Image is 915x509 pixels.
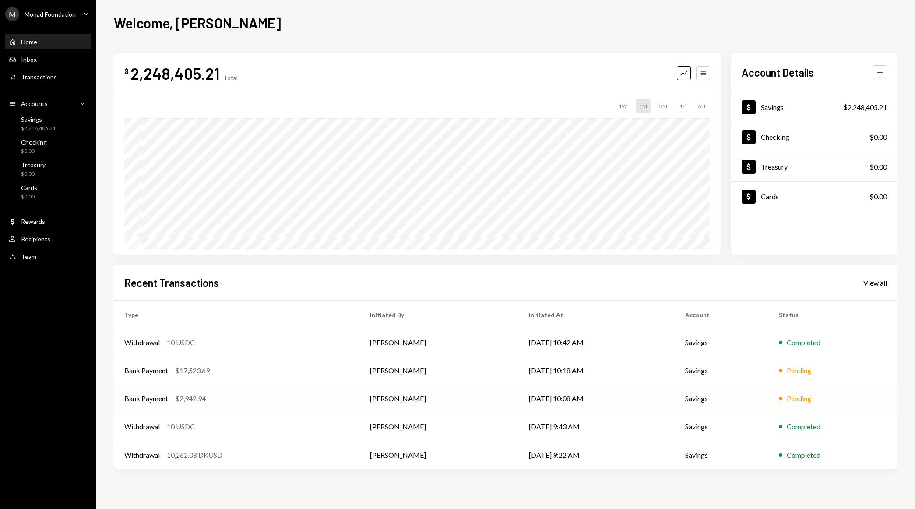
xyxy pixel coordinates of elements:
[518,300,675,329] th: Initiated At
[5,95,91,111] a: Accounts
[124,276,219,290] h2: Recent Transactions
[518,441,675,469] td: [DATE] 9:22 AM
[359,413,518,441] td: [PERSON_NAME]
[124,393,168,404] div: Bank Payment
[869,162,887,172] div: $0.00
[656,99,671,113] div: 3M
[5,113,91,134] a: Savings$2,248,405.21
[5,213,91,229] a: Rewards
[5,248,91,264] a: Team
[676,99,689,113] div: 1Y
[359,385,518,413] td: [PERSON_NAME]
[518,329,675,357] td: [DATE] 10:42 AM
[21,125,56,132] div: $2,248,405.21
[863,279,887,287] div: View all
[21,193,37,201] div: $0.00
[21,38,37,46] div: Home
[5,181,91,202] a: Cards$0.00
[843,102,887,113] div: $2,248,405.21
[114,300,359,329] th: Type
[731,182,897,211] a: Cards$0.00
[869,191,887,202] div: $0.00
[731,152,897,181] a: Treasury$0.00
[21,161,46,169] div: Treasury
[114,14,281,32] h1: Welcome, [PERSON_NAME]
[863,278,887,287] a: View all
[742,65,814,80] h2: Account Details
[5,136,91,157] a: Checking$0.00
[359,357,518,385] td: [PERSON_NAME]
[5,69,91,85] a: Transactions
[5,51,91,67] a: Inbox
[761,133,789,141] div: Checking
[21,218,45,225] div: Rewards
[5,231,91,247] a: Recipients
[124,365,168,376] div: Bank Payment
[761,103,784,111] div: Savings
[694,99,710,113] div: ALL
[124,67,129,76] div: $
[675,357,768,385] td: Savings
[167,450,222,460] div: 10,262.08 DKUSD
[787,421,820,432] div: Completed
[5,159,91,180] a: Treasury$0.00
[21,73,57,81] div: Transactions
[731,92,897,122] a: Savings$2,248,405.21
[21,170,46,178] div: $0.00
[787,450,820,460] div: Completed
[359,441,518,469] td: [PERSON_NAME]
[518,413,675,441] td: [DATE] 9:43 AM
[675,300,768,329] th: Account
[5,7,19,21] div: M
[518,385,675,413] td: [DATE] 10:08 AM
[675,441,768,469] td: Savings
[21,116,56,123] div: Savings
[21,184,37,191] div: Cards
[124,337,160,348] div: Withdrawal
[223,74,238,81] div: Total
[636,99,651,113] div: 1M
[175,393,206,404] div: $2,942.94
[21,138,47,146] div: Checking
[167,421,195,432] div: 10 USDC
[124,450,160,460] div: Withdrawal
[787,337,820,348] div: Completed
[21,100,48,107] div: Accounts
[675,413,768,441] td: Savings
[787,365,811,376] div: Pending
[167,337,195,348] div: 10 USDC
[731,122,897,152] a: Checking$0.00
[5,34,91,49] a: Home
[615,99,630,113] div: 1W
[359,329,518,357] td: [PERSON_NAME]
[175,365,210,376] div: $17,523.69
[21,235,50,243] div: Recipients
[130,64,220,83] div: 2,248,405.21
[359,300,518,329] th: Initiated By
[761,192,779,201] div: Cards
[675,329,768,357] td: Savings
[124,421,160,432] div: Withdrawal
[518,357,675,385] td: [DATE] 10:18 AM
[869,132,887,142] div: $0.00
[768,300,897,329] th: Status
[675,385,768,413] td: Savings
[787,393,811,404] div: Pending
[21,253,36,260] div: Team
[21,56,37,63] div: Inbox
[21,148,47,155] div: $0.00
[25,11,76,18] div: Monad Foundation
[761,163,788,171] div: Treasury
